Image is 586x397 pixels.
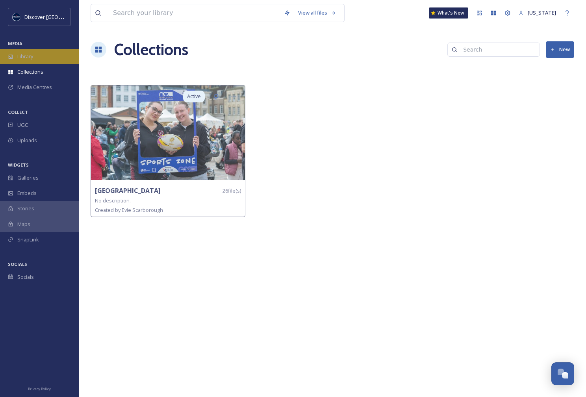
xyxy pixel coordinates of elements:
[17,221,30,228] span: Maps
[17,137,37,144] span: Uploads
[17,205,34,212] span: Stories
[95,206,163,213] span: Created by: Evie Scarborough
[28,386,51,391] span: Privacy Policy
[546,41,574,58] button: New
[187,93,201,100] span: Active
[17,174,39,182] span: Galleries
[24,13,96,20] span: Discover [GEOGRAPHIC_DATA]
[17,83,52,91] span: Media Centres
[28,384,51,393] a: Privacy Policy
[17,121,28,129] span: UGC
[551,362,574,385] button: Open Chat
[294,5,340,20] a: View all files
[95,186,161,195] strong: [GEOGRAPHIC_DATA]
[17,68,43,76] span: Collections
[459,42,536,58] input: Search
[8,162,29,168] span: WIDGETS
[17,236,39,243] span: SnapLink
[91,85,245,180] img: c8469b6d-fb76-431f-b184-00d8c72b269f.jpg
[114,38,188,61] a: Collections
[8,109,28,115] span: COLLECT
[17,189,37,197] span: Embeds
[8,261,27,267] span: SOCIALS
[528,9,556,16] span: [US_STATE]
[95,197,131,204] span: No description.
[17,273,34,281] span: Socials
[515,5,560,20] a: [US_STATE]
[429,7,468,19] a: What's New
[223,187,241,195] span: 26 file(s)
[17,53,33,60] span: Library
[109,4,280,22] input: Search your library
[8,41,22,46] span: MEDIA
[13,13,20,21] img: Untitled%20design%20%282%29.png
